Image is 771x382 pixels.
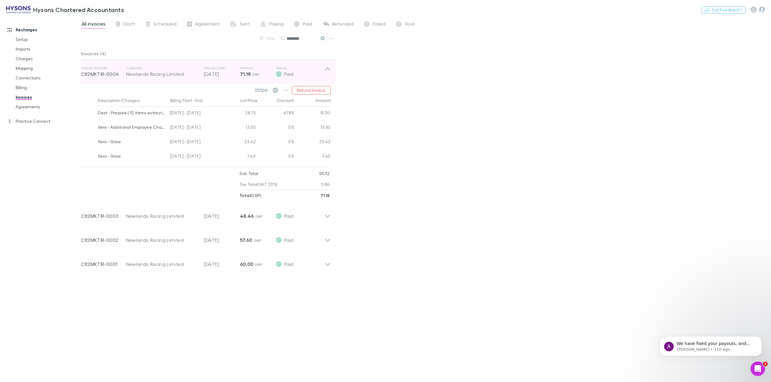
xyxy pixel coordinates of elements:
span: Draft [123,21,135,29]
div: 23.42 [294,135,331,150]
p: C82MKTIR-0004 [81,70,126,78]
div: Xero - Additional Employee Charges [98,121,166,134]
div: 7.40 [222,150,258,164]
span: Agreement [195,21,220,29]
p: Customer [126,66,198,70]
span: Refunded [332,21,354,29]
a: Agreements [10,102,86,112]
p: 11.86 [321,179,330,190]
a: Imports [10,44,86,54]
a: Hysons Chartered Accountants [2,2,128,17]
span: Failed [373,21,385,29]
span: GBP [255,214,263,219]
div: 13.50 [294,121,331,135]
strong: 71.18 [240,71,251,77]
h3: Hysons Chartered Accountants [33,6,124,13]
span: Paid [303,21,312,29]
p: 59.32 [319,168,330,179]
div: Xero - Grow [98,150,166,162]
span: Paid [284,213,293,219]
a: Billing [10,83,86,92]
a: Recharges [1,25,86,35]
div: 23.42 [222,135,258,150]
a: Practice Connect [1,116,86,126]
div: Xero - Grow [98,135,166,148]
div: Newlands Racing Limited [126,70,198,78]
span: Void [405,21,414,29]
div: Invoice NumberC82MKTIR-0004CustomerNewlands Racing LimitedInvoice Date[DATE]Amount71.18 GBPStatus... [76,60,336,84]
div: 0% [258,135,294,150]
p: Amount [240,66,276,70]
img: Hysons Chartered Accountants's Logo [6,6,31,13]
span: Paying [269,21,284,29]
p: Status [276,66,324,70]
span: All invoices [82,21,105,29]
button: Got Feedback? [701,6,746,14]
button: Refund Invoice [292,86,331,94]
span: GBP [255,262,262,267]
div: 13.50 [222,121,258,135]
p: [DATE] [204,260,240,268]
p: [DATE] [204,212,240,220]
div: C82MKTIR-0002Newlands Racing Limited[DATE]57.60 GBPPaid [76,226,336,250]
iframe: Intercom live chat [751,362,765,376]
strong: Total [239,193,251,198]
span: Paid [284,261,293,267]
div: [DATE] - [DATE] [168,150,222,164]
strong: 71.18 [320,193,330,198]
strong: 48.46 [240,213,254,219]
span: We have fixed your payouts, and they are now reconciled. Thank you for your patience. I will clos... [26,17,101,52]
p: C82MKTIR-0001 [81,260,126,268]
a: Mapping [10,63,86,73]
div: 0% [258,121,294,135]
p: C82MKTIR-0002 [81,236,126,244]
a: Connections [10,73,86,83]
iframe: Intercom notifications message [651,324,771,366]
div: [DATE] - [DATE] [168,121,222,135]
span: Paid [284,71,293,77]
a: Charges [10,54,86,63]
p: ( GBP ) [239,190,261,201]
p: Tax Total (VAT 20%) [239,179,278,190]
div: Newlands Racing Limited [126,212,198,220]
p: [DATE] [204,70,240,78]
a: Setup [10,35,86,44]
div: Newlands Racing Limited [126,260,198,268]
p: C82MKTIR-0003 [81,212,126,220]
span: Paid [284,237,293,243]
div: 0% [258,150,294,164]
div: 7.40 [294,150,331,164]
div: 15.00 [294,106,331,121]
div: C82MKTIR-0003Newlands Racing Limited[DATE]48.46 GBPPaid [76,202,336,226]
a: Invoices [10,92,86,102]
p: [DATE] [204,236,240,244]
span: Scheduled [153,21,176,29]
span: GBP [254,238,261,243]
button: Filter [257,35,279,42]
p: Invoice Date [204,66,240,70]
span: 1 [763,362,768,366]
p: Message from Alex, sent 11h ago [26,23,104,29]
p: Invoice Number [81,66,126,70]
div: [DATE] - [DATE] [168,135,222,150]
div: [DATE] - [DATE] [168,106,222,121]
span: GBP [252,72,260,77]
p: Sub Total [239,168,258,179]
strong: 60.00 [240,261,254,267]
div: 47.8% [258,106,294,121]
div: 28.75 [222,106,258,121]
strong: 57.60 [240,237,252,243]
div: C82MKTIR-0001Newlands Racing Limited[DATE]60.00 GBPPaid [76,250,336,274]
div: Newlands Racing Limited [126,236,198,244]
div: Dext - Prepare | 12 items extracted [98,106,166,119]
span: Sent [240,21,250,29]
